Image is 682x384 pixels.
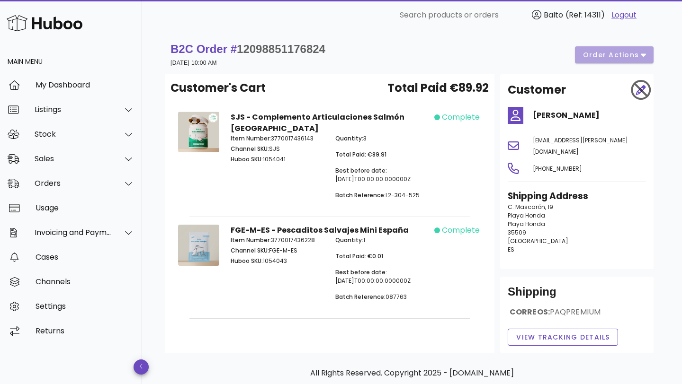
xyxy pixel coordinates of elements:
[231,145,269,153] span: Channel SKU:
[335,268,387,276] span: Best before date:
[35,179,112,188] div: Orders
[335,268,429,285] p: [DATE]T00:00:00.000000Z
[170,60,217,66] small: [DATE] 10:00 AM
[36,277,135,286] div: Channels
[231,246,269,254] span: Channel SKU:
[231,112,404,134] strong: SJS - Complemento Articulaciones Salmón [GEOGRAPHIC_DATA]
[508,307,646,325] div: CORREOS:
[231,145,324,153] p: SJS
[335,166,387,175] span: Best before date:
[533,165,582,173] span: [PHONE_NUMBER]
[36,253,135,262] div: Cases
[508,220,545,228] span: Playa Honda
[36,203,135,212] div: Usage
[508,329,618,346] button: View Tracking details
[35,130,112,139] div: Stock
[387,79,489,96] span: Total Paid €89.92
[544,9,563,20] span: Balto
[36,302,135,311] div: Settings
[231,236,271,244] span: Item Number:
[231,134,271,142] span: Item Number:
[35,154,112,163] div: Sales
[335,166,429,183] p: [DATE]T00:00:00.000000Z
[172,367,652,379] p: All Rights Reserved. Copyright 2025 - [DOMAIN_NAME]
[550,306,601,317] span: PAQPREMIUM
[335,134,429,143] p: 3
[231,246,324,255] p: FGE-M-ES
[335,236,429,244] p: 1
[442,225,480,236] span: complete
[170,43,325,55] strong: B2C Order #
[565,9,605,20] span: (Ref: 14311)
[36,80,135,89] div: My Dashboard
[508,245,514,253] span: ES
[508,211,545,219] span: Playa Honda
[35,228,112,237] div: Invoicing and Payments
[178,112,219,152] img: Product Image
[611,9,637,21] a: Logout
[508,81,566,98] h2: Customer
[533,136,628,156] span: [EMAIL_ADDRESS][PERSON_NAME][DOMAIN_NAME]
[335,236,363,244] span: Quantity:
[335,293,429,301] p: 087763
[442,112,480,123] span: complete
[508,228,526,236] span: 35509
[335,293,386,301] span: Batch Reference:
[231,257,263,265] span: Huboo SKU:
[335,134,363,142] span: Quantity:
[533,110,646,121] h4: [PERSON_NAME]
[516,332,610,342] span: View Tracking details
[35,105,112,114] div: Listings
[231,236,324,244] p: 3770017436228
[508,237,568,245] span: [GEOGRAPHIC_DATA]
[231,155,324,164] p: 1054041
[335,252,383,260] span: Total Paid: €0.01
[508,284,646,307] div: Shipping
[237,43,325,55] span: 12098851176824
[335,191,386,199] span: Batch Reference:
[231,257,324,265] p: 1054043
[178,225,219,266] img: Product Image
[170,79,266,96] span: Customer's Cart
[7,13,82,33] img: Huboo Logo
[508,190,646,203] h3: Shipping Address
[335,150,386,158] span: Total Paid: €89.91
[508,203,553,211] span: C. Mascarón, 19
[231,225,409,236] strong: FGE-M-ES - Pescaditos Salvajes Mini España
[231,134,324,143] p: 3770017436143
[231,155,263,163] span: Huboo SKU:
[36,326,135,335] div: Returns
[335,191,429,200] p: L2-304-525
